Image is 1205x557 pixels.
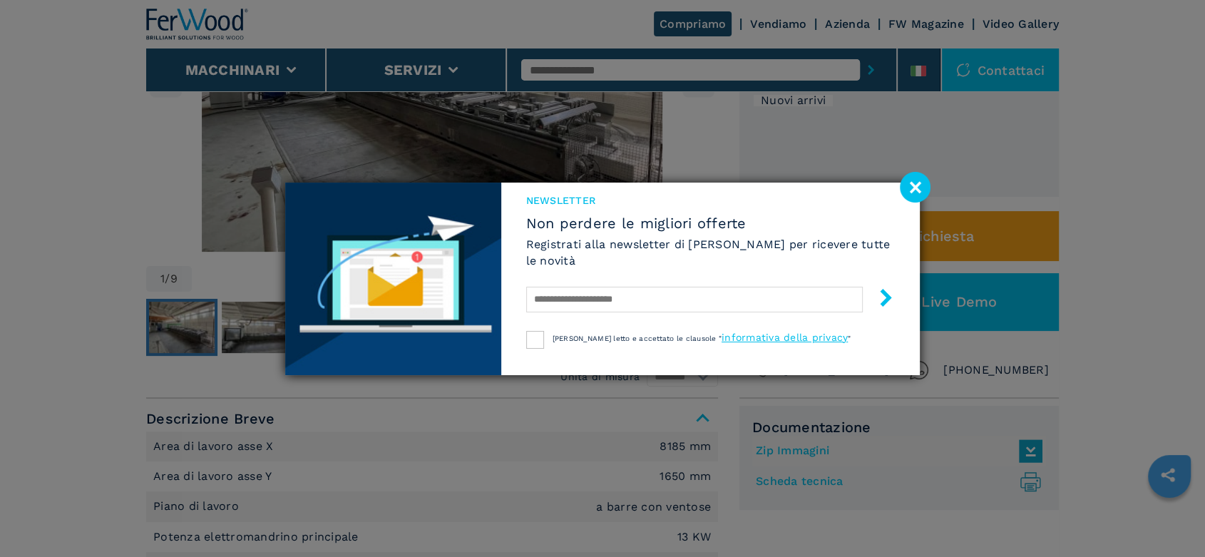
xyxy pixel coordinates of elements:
[526,215,895,232] span: Non perdere le migliori offerte
[722,332,848,343] a: informativa della privacy
[553,334,722,342] span: [PERSON_NAME] letto e accettato le clausole "
[285,183,501,375] img: Newsletter image
[863,283,895,317] button: submit-button
[526,193,895,208] span: NEWSLETTER
[526,236,895,269] h6: Registrati alla newsletter di [PERSON_NAME] per ricevere tutte le novità
[848,334,851,342] span: "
